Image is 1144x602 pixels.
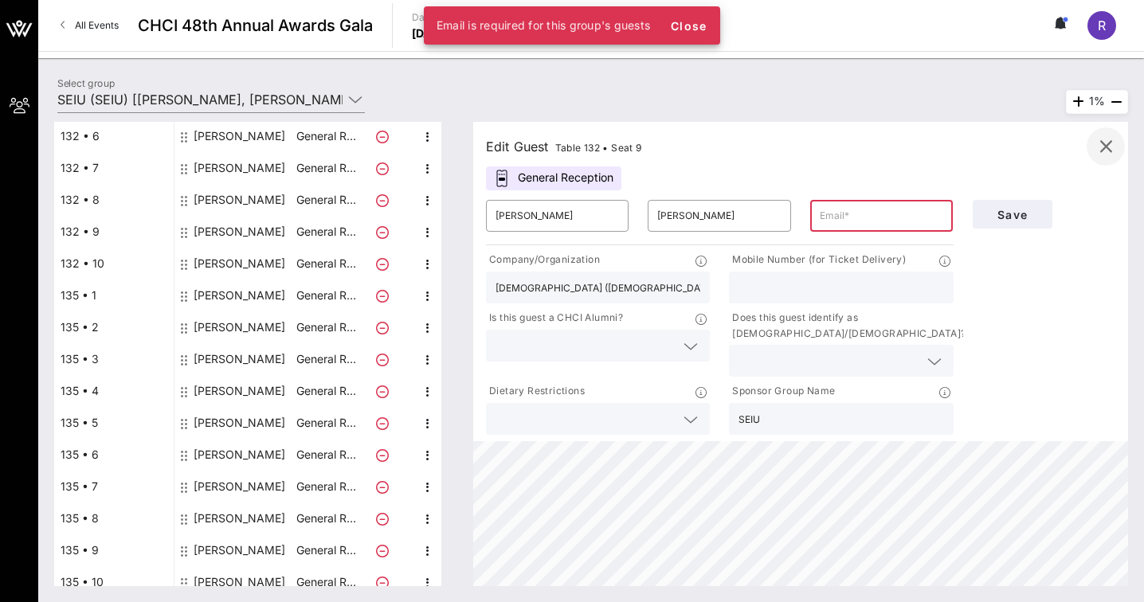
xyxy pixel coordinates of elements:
div: 135 • 2 [54,311,174,343]
div: 132 • 6 [54,120,174,152]
input: Email* [820,203,943,229]
p: Mobile Number (for Ticket Delivery) [729,252,906,268]
div: Edit Guest [486,135,642,158]
p: Dietary Restrictions [486,383,585,400]
div: General Reception [486,166,621,190]
span: Close [669,19,707,33]
p: General R… [294,343,358,375]
div: Max Arias [194,184,285,216]
span: CHCI 48th Annual Awards Gala [138,14,373,37]
div: 135 • 6 [54,439,174,471]
div: Jaime Contreras [194,407,285,439]
div: r [1087,11,1116,40]
p: General R… [294,311,358,343]
button: Save [973,200,1052,229]
div: 132 • 8 [54,184,174,216]
p: General R… [294,407,358,439]
div: Joshua Bernstein [194,566,285,598]
div: 135 • 9 [54,534,174,566]
p: General R… [294,502,358,534]
p: General R… [294,248,358,279]
p: Date [412,10,450,25]
p: Company/Organization [486,252,600,268]
p: General R… [294,216,358,248]
div: 132 • 9 [54,216,174,248]
div: 135 • 1 [54,279,174,311]
label: Select group [57,77,115,89]
div: 135 • 8 [54,502,174,534]
div: Grisell Rodriguez [194,439,285,471]
div: Brenda Bedollasoto [194,216,285,248]
input: First Name* [496,203,619,229]
p: General R… [294,279,358,311]
p: Is this guest a CHCI Alumni? [486,310,623,326]
div: 135 • 4 [54,375,174,407]
div: 132 • 7 [54,152,174,184]
div: Graciela Vergara [194,502,285,534]
button: Close [663,11,714,40]
div: Faith Culbreath [194,279,285,311]
span: Save [985,208,1040,221]
div: Israel Melendez [194,471,285,502]
span: All Events [75,19,119,31]
p: Sponsor Group Name [729,383,835,400]
div: Jennifer Gonclaves [194,248,285,279]
p: General R… [294,184,358,216]
p: General R… [294,375,358,407]
span: Email is required for this group's guests [437,18,650,32]
p: General R… [294,120,358,152]
p: General R… [294,152,358,184]
div: 135 • 10 [54,566,174,598]
p: General R… [294,534,358,566]
div: Roxana Rivera [194,120,285,152]
span: r [1098,18,1106,33]
div: Susan Naranjo [194,152,285,184]
div: Mairym Ramos [194,534,285,566]
input: Last Name* [657,203,781,229]
div: Becky Wasserman [194,375,285,407]
div: Lety Salcedo [194,343,285,375]
a: All Events [51,13,128,38]
div: 135 • 5 [54,407,174,439]
p: General R… [294,471,358,502]
p: General R… [294,566,358,598]
span: Table 132 • Seat 9 [555,142,642,154]
div: Stephanie Felix [194,311,285,343]
p: Does this guest identify as [DEMOGRAPHIC_DATA]/[DEMOGRAPHIC_DATA]? [729,310,966,342]
div: 132 • 10 [54,248,174,279]
p: [DATE] [412,25,450,41]
p: General R… [294,439,358,471]
div: 135 • 3 [54,343,174,375]
div: 1% [1066,90,1128,114]
div: 135 • 7 [54,471,174,502]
